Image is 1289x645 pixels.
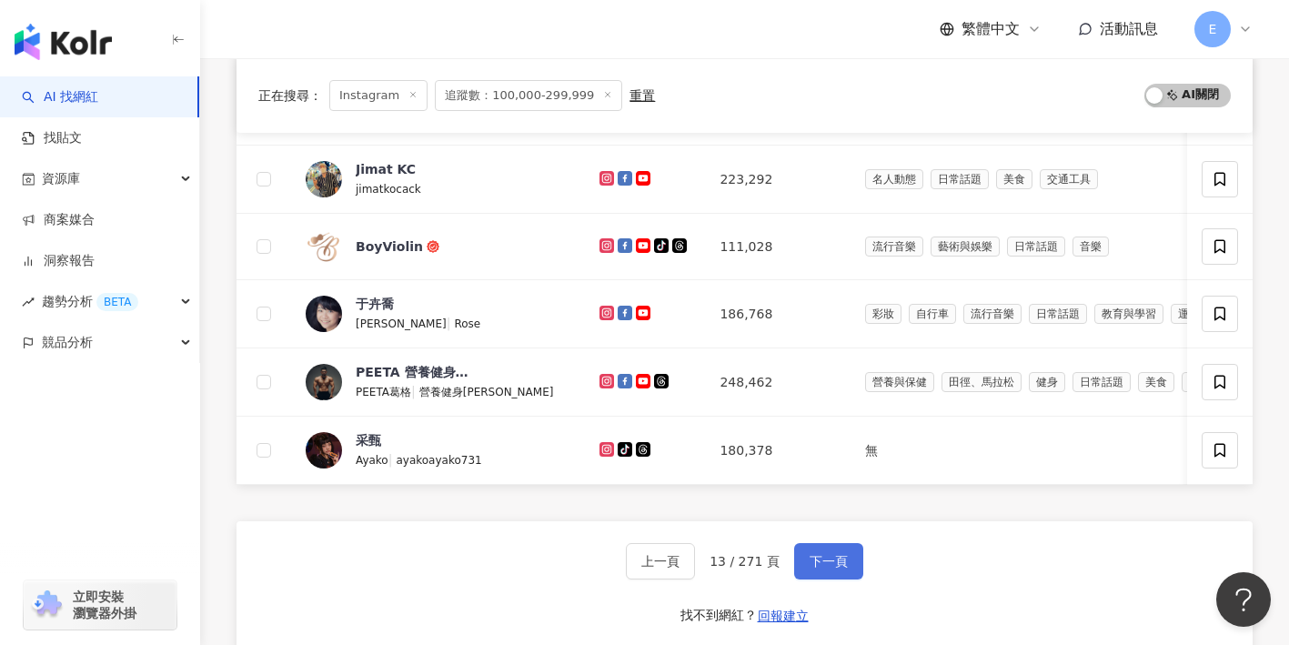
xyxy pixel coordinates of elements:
[1007,237,1065,257] span: 日常話題
[1209,19,1217,39] span: E
[22,252,95,270] a: 洞察報告
[1040,169,1098,189] span: 交通工具
[705,280,850,348] td: 186,768
[865,304,901,324] span: 彩妝
[15,24,112,60] img: logo
[24,580,176,630] a: chrome extension立即安裝 瀏覽器外掛
[962,19,1020,39] span: 繁體中文
[306,160,570,198] a: KOL AvatarJimat KCjimatkocack
[629,88,655,103] div: 重置
[356,160,416,178] div: Jimat KC
[705,214,850,280] td: 111,028
[306,228,342,265] img: KOL Avatar
[356,386,411,398] span: PEETA葛格
[794,543,863,579] button: 下一頁
[641,554,680,569] span: 上一頁
[356,183,421,196] span: jimatkocack
[29,590,65,620] img: chrome extension
[22,211,95,229] a: 商案媒合
[1216,572,1271,627] iframe: Help Scout Beacon - Open
[435,80,622,111] span: 追蹤數：100,000-299,999
[96,293,138,311] div: BETA
[306,364,342,400] img: KOL Avatar
[909,304,956,324] span: 自行車
[306,296,342,332] img: KOL Avatar
[1171,304,1207,324] span: 運動
[680,607,757,625] div: 找不到網紅？
[306,228,570,265] a: KOL AvatarBoyViolin
[942,372,1022,392] span: 田徑、馬拉松
[758,609,809,623] span: 回報建立
[931,237,1000,257] span: 藝術與娛樂
[306,431,570,469] a: KOL Avatar采甄Ayako|ayakoayako731
[306,161,342,197] img: KOL Avatar
[258,88,322,103] span: 正在搜尋 ：
[356,295,394,313] div: 于卉喬
[810,554,848,569] span: 下一頁
[1072,237,1109,257] span: 音樂
[22,296,35,308] span: rise
[1029,372,1065,392] span: 健身
[1094,304,1163,324] span: 教育與學習
[356,454,388,467] span: Ayako
[306,432,342,469] img: KOL Avatar
[1100,20,1158,37] span: 活動訊息
[757,601,810,630] button: 回報建立
[42,158,80,199] span: 資源庫
[705,348,850,417] td: 248,462
[306,363,570,401] a: KOL AvatarPEETA 營養健身葛格PEETA葛格|營養健身[PERSON_NAME]
[710,554,780,569] span: 13 / 271 頁
[411,384,419,398] span: |
[1072,372,1131,392] span: 日常話題
[306,295,570,333] a: KOL Avatar于卉喬[PERSON_NAME]|Rose
[931,169,989,189] span: 日常話題
[705,417,850,485] td: 180,378
[22,129,82,147] a: 找貼文
[447,316,455,330] span: |
[42,281,138,322] span: 趨勢分析
[396,454,481,467] span: ayakoayako731
[42,322,93,363] span: 競品分析
[356,363,474,381] div: PEETA 營養健身葛格
[388,452,397,467] span: |
[22,88,98,106] a: searchAI 找網紅
[1029,304,1087,324] span: 日常話題
[454,317,480,330] span: Rose
[996,169,1032,189] span: 美食
[73,589,136,621] span: 立即安裝 瀏覽器外掛
[356,317,447,330] span: [PERSON_NAME]
[865,169,923,189] span: 名人動態
[1182,372,1251,392] span: 醫療與健康
[865,372,934,392] span: 營養與保健
[419,386,554,398] span: 營養健身[PERSON_NAME]
[865,237,923,257] span: 流行音樂
[626,543,695,579] button: 上一頁
[356,431,381,449] div: 采甄
[1138,372,1174,392] span: 美食
[705,146,850,214] td: 223,292
[963,304,1022,324] span: 流行音樂
[356,237,423,256] div: BoyViolin
[329,80,428,111] span: Instagram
